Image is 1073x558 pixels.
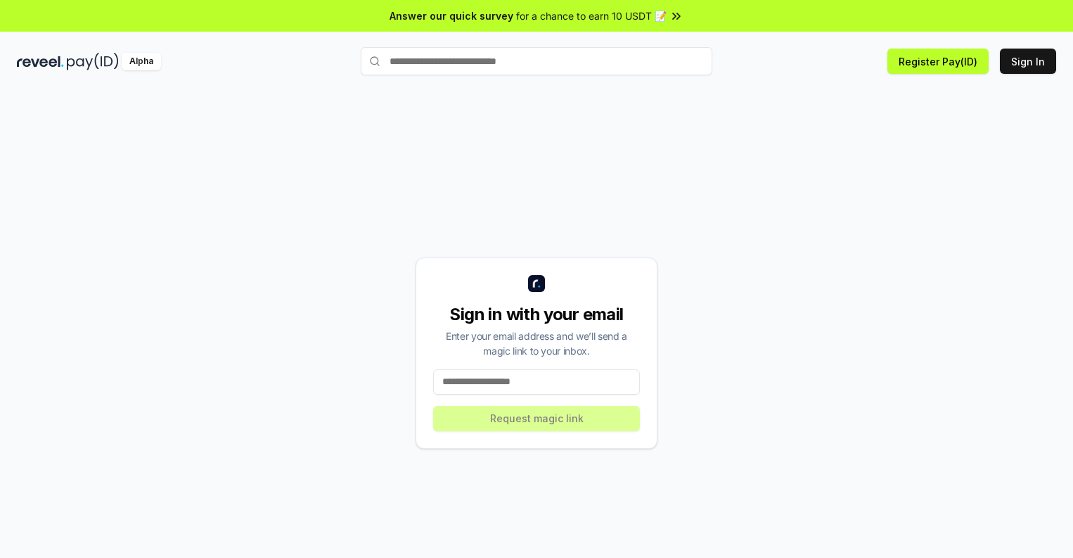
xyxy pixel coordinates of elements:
img: reveel_dark [17,53,64,70]
div: Sign in with your email [433,303,640,326]
span: Answer our quick survey [390,8,513,23]
button: Sign In [1000,49,1056,74]
span: for a chance to earn 10 USDT 📝 [516,8,667,23]
img: logo_small [528,275,545,292]
img: pay_id [67,53,119,70]
div: Enter your email address and we’ll send a magic link to your inbox. [433,329,640,358]
button: Register Pay(ID) [887,49,989,74]
div: Alpha [122,53,161,70]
